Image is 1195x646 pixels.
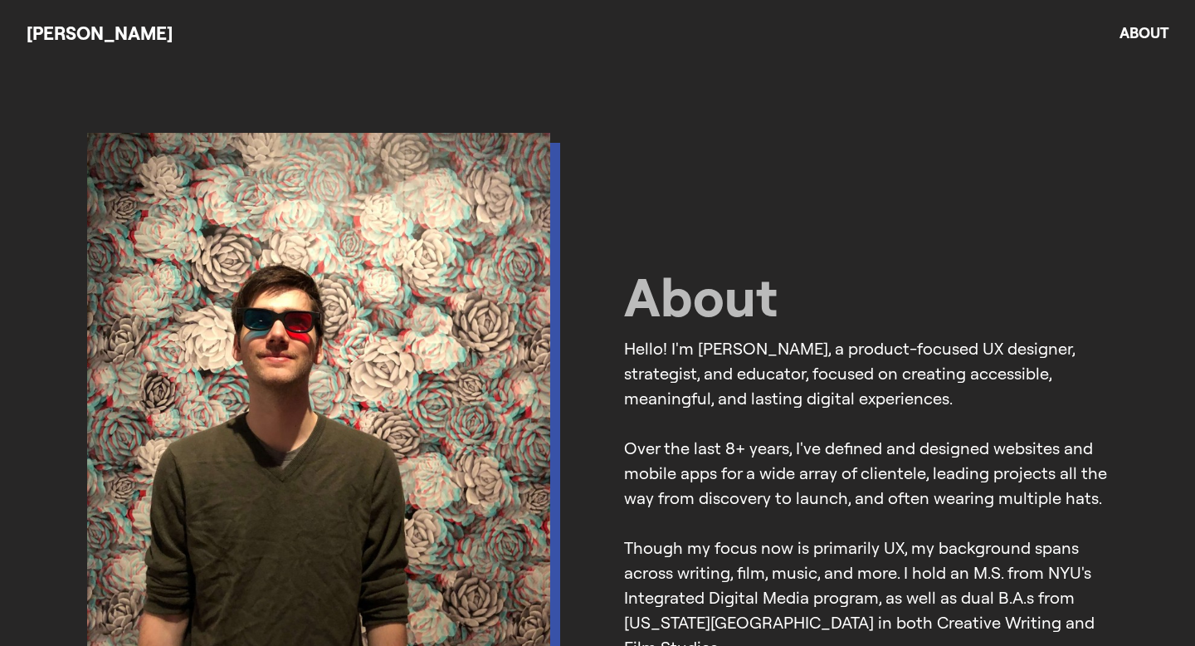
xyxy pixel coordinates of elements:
[624,336,1129,411] p: Hello! I'm [PERSON_NAME], a product-focused UX designer, strategist, and educator, focused on cre...
[624,436,1129,511] p: Over the last 8+ years, I've defined and designed websites and mobile apps for a wide array of cl...
[1119,23,1168,42] a: About
[27,22,173,45] a: [PERSON_NAME]
[624,266,778,330] h2: About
